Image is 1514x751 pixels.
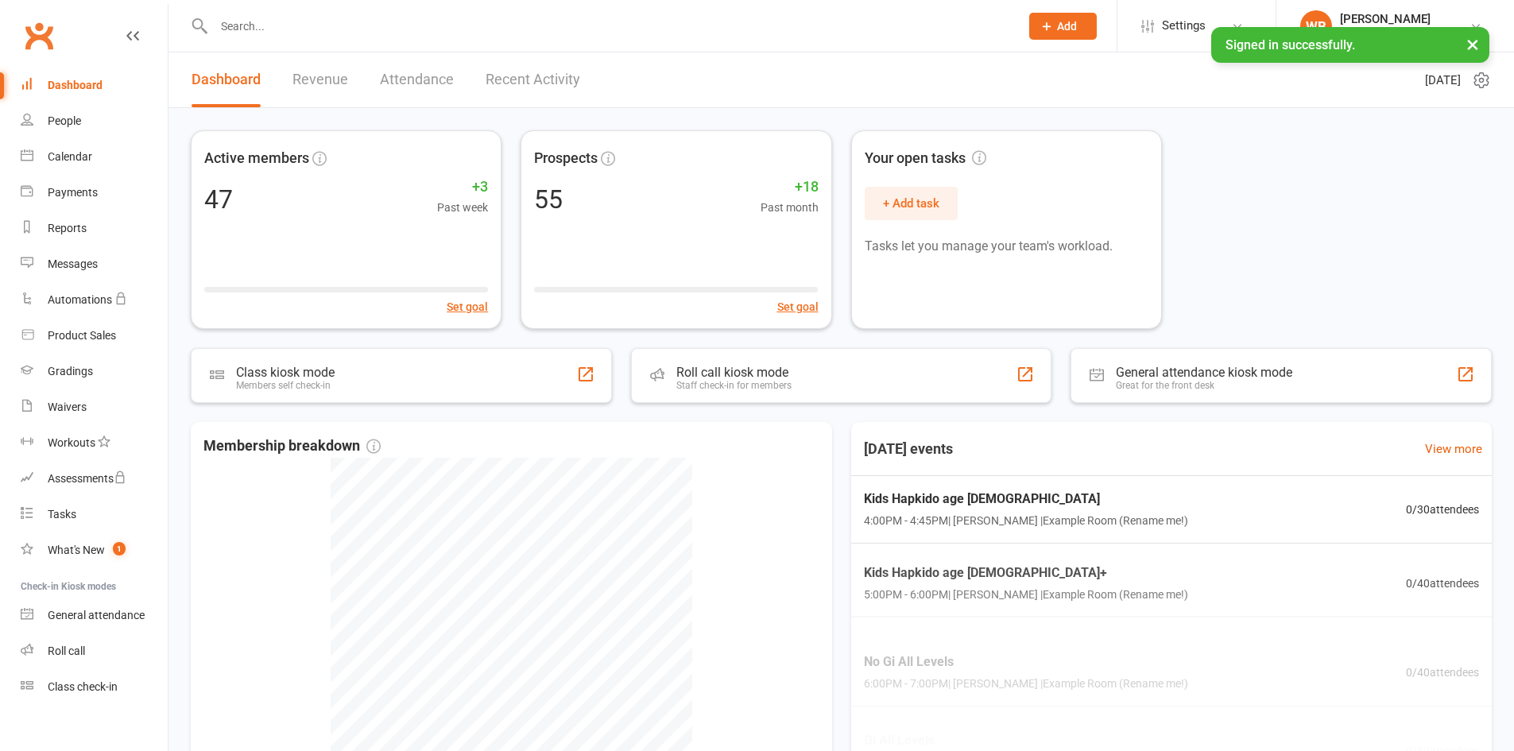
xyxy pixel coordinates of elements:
[486,52,580,107] a: Recent Activity
[21,497,168,532] a: Tasks
[48,472,126,485] div: Assessments
[48,508,76,521] div: Tasks
[865,187,958,220] button: + Add task
[48,609,145,621] div: General attendance
[21,103,168,139] a: People
[203,435,381,458] span: Membership breakdown
[1340,12,1437,26] div: [PERSON_NAME]
[21,68,168,103] a: Dashboard
[447,298,488,315] button: Set goal
[864,512,1188,529] span: 4:00PM - 4:45PM | [PERSON_NAME] | Example Room (Rename me!)
[48,114,81,127] div: People
[19,16,59,56] a: Clubworx
[48,645,85,657] div: Roll call
[48,293,112,306] div: Automations
[21,532,168,568] a: What's New1
[1425,71,1461,90] span: [DATE]
[761,199,819,216] span: Past month
[851,435,966,463] h3: [DATE] events
[380,52,454,107] a: Attendance
[236,365,335,380] div: Class kiosk mode
[864,489,1188,509] span: Kids Hapkido age [DEMOGRAPHIC_DATA]
[1300,10,1332,42] div: WB
[864,730,1188,751] span: Gi All Levels
[48,222,87,234] div: Reports
[48,186,98,199] div: Payments
[48,257,98,270] div: Messages
[21,139,168,175] a: Calendar
[1406,501,1479,518] span: 0 / 30 attendees
[48,365,93,377] div: Gradings
[48,544,105,556] div: What's New
[1458,27,1487,61] button: ×
[21,633,168,669] a: Roll call
[236,380,335,391] div: Members self check-in
[1116,365,1292,380] div: General attendance kiosk mode
[1116,380,1292,391] div: Great for the front desk
[1425,439,1482,459] a: View more
[48,329,116,342] div: Product Sales
[865,236,1148,257] p: Tasks let you manage your team's workload.
[1406,663,1479,680] span: 0 / 40 attendees
[676,380,792,391] div: Staff check-in for members
[1340,26,1437,41] div: Control Martial Arts
[1406,574,1479,591] span: 0 / 40 attendees
[113,542,126,556] span: 1
[21,425,168,461] a: Workouts
[761,176,819,199] span: +18
[864,586,1188,603] span: 5:00PM - 6:00PM | [PERSON_NAME] | Example Room (Rename me!)
[21,246,168,282] a: Messages
[1057,20,1077,33] span: Add
[21,598,168,633] a: General attendance kiosk mode
[864,675,1188,692] span: 6:00PM - 7:00PM | [PERSON_NAME] | Example Room (Rename me!)
[204,147,309,170] span: Active members
[437,199,488,216] span: Past week
[192,52,261,107] a: Dashboard
[437,176,488,199] span: +3
[21,461,168,497] a: Assessments
[534,147,598,170] span: Prospects
[1226,37,1355,52] span: Signed in successfully.
[209,15,1009,37] input: Search...
[21,669,168,705] a: Class kiosk mode
[21,282,168,318] a: Automations
[48,401,87,413] div: Waivers
[48,436,95,449] div: Workouts
[21,175,168,211] a: Payments
[21,354,168,389] a: Gradings
[676,365,792,380] div: Roll call kiosk mode
[864,652,1188,672] span: No Gi All Levels
[204,187,233,212] div: 47
[21,318,168,354] a: Product Sales
[1029,13,1097,40] button: Add
[534,187,563,212] div: 55
[292,52,348,107] a: Revenue
[48,150,92,163] div: Calendar
[865,147,986,170] span: Your open tasks
[21,389,168,425] a: Waivers
[48,680,118,693] div: Class check-in
[1162,8,1206,44] span: Settings
[864,562,1188,583] span: Kids Hapkido age [DEMOGRAPHIC_DATA]+
[21,211,168,246] a: Reports
[48,79,103,91] div: Dashboard
[777,298,819,315] button: Set goal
